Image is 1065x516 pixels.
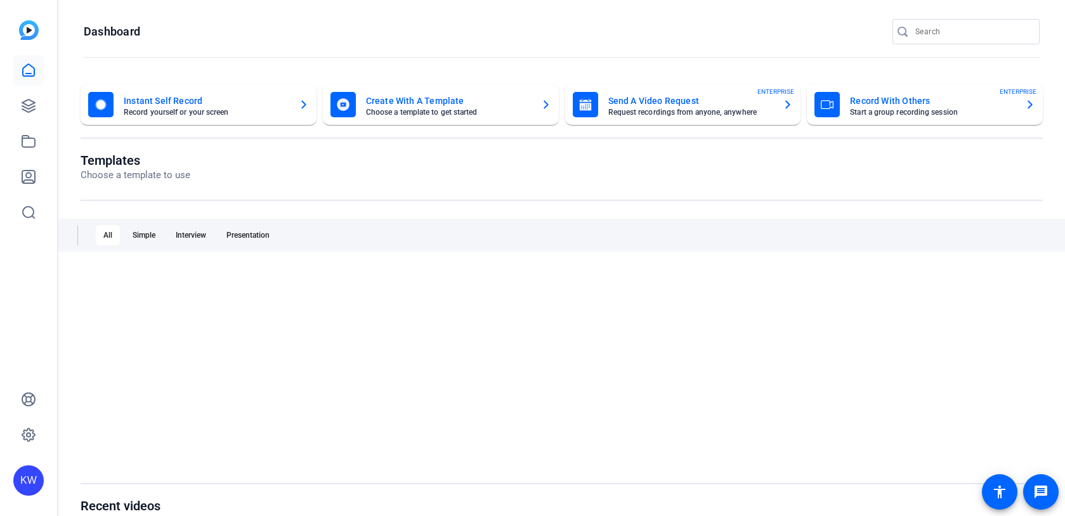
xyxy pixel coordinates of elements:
img: blue-gradient.svg [19,20,39,40]
p: Choose a template to use [81,168,190,183]
mat-icon: accessibility [992,484,1007,500]
mat-card-title: Record With Others [850,93,1015,108]
button: Instant Self RecordRecord yourself or your screen [81,84,317,125]
mat-card-subtitle: Request recordings from anyone, anywhere [608,108,773,116]
div: Simple [125,225,163,245]
mat-card-subtitle: Start a group recording session [850,108,1015,116]
mat-card-subtitle: Choose a template to get started [366,108,531,116]
input: Search [915,24,1029,39]
div: Interview [168,225,214,245]
button: Record With OthersStart a group recording sessionENTERPRISE [807,84,1043,125]
mat-card-title: Send A Video Request [608,93,773,108]
span: ENTERPRISE [1000,87,1036,96]
h1: Templates [81,153,190,168]
mat-card-title: Instant Self Record [124,93,289,108]
button: Send A Video RequestRequest recordings from anyone, anywhereENTERPRISE [565,84,801,125]
mat-icon: message [1033,484,1049,500]
mat-card-title: Create With A Template [366,93,531,108]
span: ENTERPRISE [757,87,794,96]
h1: Dashboard [84,24,140,39]
button: Create With A TemplateChoose a template to get started [323,84,559,125]
div: Presentation [219,225,277,245]
mat-card-subtitle: Record yourself or your screen [124,108,289,116]
div: KW [13,465,44,496]
div: All [96,225,120,245]
h1: Recent videos [81,498,203,513]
